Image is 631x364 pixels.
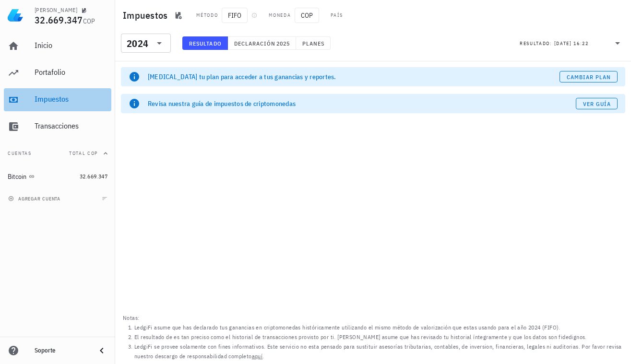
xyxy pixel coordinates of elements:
[10,196,60,202] span: agregar cuenta
[35,94,107,104] div: Impuestos
[69,150,98,156] span: Total COP
[514,34,629,52] div: Resultado:[DATE] 16:22
[347,10,358,21] div: CO-icon
[148,99,576,108] div: Revisa nuestra guía de impuestos de criptomonedas
[228,36,296,50] button: Declaración 2025
[6,194,65,203] button: agregar cuenta
[331,12,343,19] div: País
[35,347,88,354] div: Soporte
[134,332,623,342] li: El resultado de es tan preciso como el historial de transacciones provisto por ti. [PERSON_NAME] ...
[182,36,228,50] button: Resultado
[35,121,107,130] div: Transacciones
[296,36,331,50] button: Planes
[123,8,171,23] h1: Impuestos
[35,13,83,26] span: 32.669.347
[610,8,625,23] div: avatar
[127,39,148,48] div: 2024
[80,173,107,180] span: 32.669.347
[4,35,111,58] a: Inicio
[276,40,290,47] span: 2025
[520,37,554,49] div: Resultado:
[252,352,263,360] a: aquí
[35,41,107,50] div: Inicio
[560,71,618,82] a: Cambiar plan
[115,310,631,364] footer: Notas:
[196,12,218,19] div: Método
[295,8,319,23] span: COP
[583,100,611,107] span: Ver guía
[302,40,325,47] span: Planes
[576,98,618,109] a: Ver guía
[121,34,171,53] div: 2024
[83,17,95,25] span: COP
[35,6,77,14] div: [PERSON_NAME]
[134,342,623,361] li: LedgiFi se provee solamente con fines informativos. Este servicio no esta pensado para sustituir ...
[234,40,276,47] span: Declaración
[566,73,611,81] span: Cambiar plan
[189,40,222,47] span: Resultado
[4,142,111,165] button: CuentasTotal COP
[35,68,107,77] div: Portafolio
[134,323,623,332] li: LedgiFi asume que has declarado tus ganancias en criptomonedas históricamente utilizando el mismo...
[4,88,111,111] a: Impuestos
[222,8,248,23] span: FIFO
[4,61,111,84] a: Portafolio
[554,39,589,48] div: [DATE] 16:22
[8,173,27,181] div: Bitcoin
[8,8,23,23] img: LedgiFi
[269,12,291,19] div: Moneda
[4,165,111,188] a: Bitcoin 32.669.347
[148,72,336,81] span: [MEDICAL_DATA] tu plan para acceder a tus ganancias y reportes.
[4,115,111,138] a: Transacciones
